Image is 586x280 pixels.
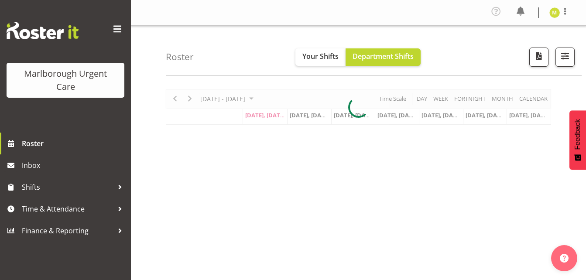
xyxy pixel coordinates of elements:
span: Time & Attendance [22,202,113,215]
button: Department Shifts [346,48,421,66]
img: margie-vuto11841.jpg [549,7,560,18]
button: Your Shifts [295,48,346,66]
span: Your Shifts [302,51,339,61]
span: Feedback [574,119,582,150]
span: Department Shifts [353,51,414,61]
span: Shifts [22,181,113,194]
span: Finance & Reporting [22,224,113,237]
button: Download a PDF of the roster according to the set date range. [529,48,548,67]
span: Inbox [22,159,127,172]
button: Feedback - Show survey [569,110,586,170]
span: Roster [22,137,127,150]
button: Filter Shifts [555,48,575,67]
h4: Roster [166,52,194,62]
div: Marlborough Urgent Care [15,67,116,93]
img: Rosterit website logo [7,22,79,39]
img: help-xxl-2.png [560,254,569,263]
